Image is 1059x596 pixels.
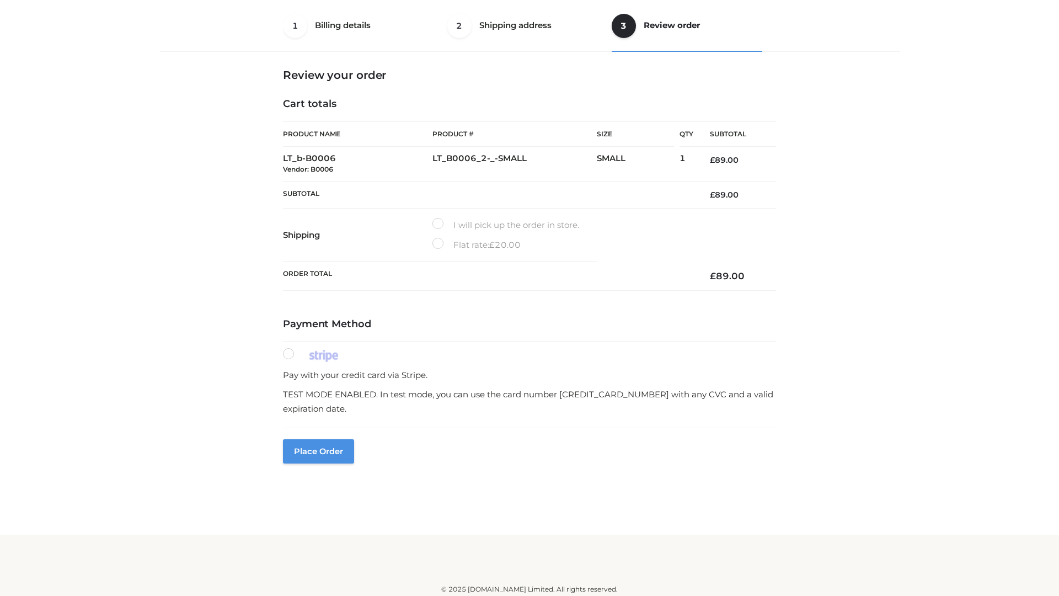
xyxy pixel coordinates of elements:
div: © 2025 [DOMAIN_NAME] Limited. All rights reserved. [164,584,895,595]
bdi: 89.00 [710,155,739,165]
th: Product # [432,121,597,147]
th: Subtotal [693,122,776,147]
td: SMALL [597,147,680,182]
h4: Payment Method [283,318,776,331]
span: £ [710,155,715,165]
td: 1 [680,147,693,182]
h4: Cart totals [283,98,776,110]
p: TEST MODE ENABLED. In test mode, you can use the card number [CREDIT_CARD_NUMBER] with any CVC an... [283,387,776,416]
bdi: 89.00 [710,190,739,200]
span: £ [489,240,495,250]
th: Order Total [283,262,693,291]
h3: Review your order [283,68,776,82]
th: Product Name [283,121,432,147]
span: £ [710,190,715,200]
label: Flat rate: [432,238,521,252]
td: LT_b-B0006 [283,147,432,182]
th: Subtotal [283,181,693,208]
th: Size [597,122,674,147]
span: £ [710,270,716,281]
bdi: 20.00 [489,240,521,250]
label: I will pick up the order in store. [432,218,579,232]
td: LT_B0006_2-_-SMALL [432,147,597,182]
bdi: 89.00 [710,270,745,281]
button: Place order [283,439,354,464]
p: Pay with your credit card via Stripe. [283,368,776,382]
th: Qty [680,121,693,147]
small: Vendor: B0006 [283,165,333,173]
th: Shipping [283,209,432,262]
